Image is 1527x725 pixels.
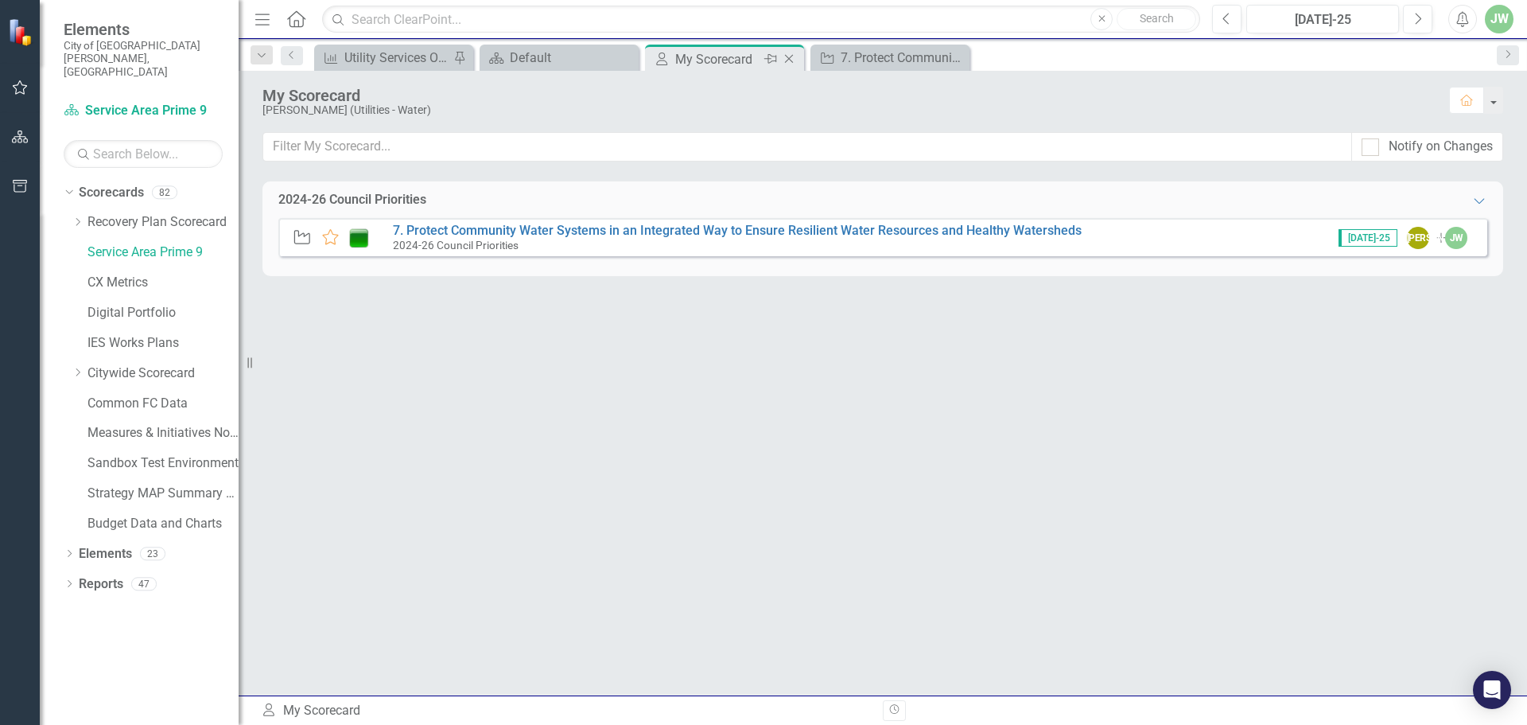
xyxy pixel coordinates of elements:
img: ClearPoint Strategy [8,18,36,46]
div: 82 [152,185,177,199]
a: Sandbox Test Environment [87,454,239,473]
div: JW [1445,227,1467,249]
small: City of [GEOGRAPHIC_DATA][PERSON_NAME], [GEOGRAPHIC_DATA] [64,39,223,78]
a: Common FC Data [87,395,239,413]
div: Open Intercom Messenger [1473,671,1511,709]
a: IES Works Plans [87,334,239,353]
button: [DATE]-25 [1246,5,1399,33]
span: Elements [64,20,223,39]
a: Reports [79,575,123,594]
div: 2024-26 Council Priorities [278,191,426,209]
a: Elements [79,545,132,563]
input: Search Below... [64,140,223,168]
div: [DATE]-25 [1252,10,1393,29]
a: Citywide Scorecard [87,364,239,383]
a: CX Metrics [87,274,239,292]
a: 7. Protect Community Water Systems in an Integrated Way to Ensure Resilient Water Resources and H... [814,48,966,68]
a: Strategy MAP Summary Reports [87,485,239,503]
div: 23 [140,547,165,560]
span: Search [1140,12,1174,25]
div: My Scorecard [262,87,1433,104]
div: [PERSON_NAME] (Utilities - Water) [262,104,1433,116]
div: [PERSON_NAME] [1407,227,1429,249]
span: [DATE]-25 [1339,229,1397,247]
a: 7. Protect Community Water Systems in an Integrated Way to Ensure Resilient Water Resources and H... [393,223,1082,238]
a: Default [484,48,635,68]
div: My Scorecard [675,49,760,69]
a: Utility Services OMAP Measures [318,48,449,68]
a: Service Area Prime 9 [87,244,239,262]
small: 2024-26 Council Priorities [393,239,519,251]
a: Digital Portfolio [87,304,239,322]
div: 47 [131,577,157,591]
a: Service Area Prime 9 [64,102,223,120]
input: Search ClearPoint... [322,6,1200,33]
a: Recovery Plan Scorecard [87,213,239,232]
button: JW [1485,5,1513,33]
img: On Target [348,228,369,248]
a: Measures & Initiatives No Longer Used [87,424,239,442]
div: Utility Services OMAP Measures [344,48,449,68]
div: Notify on Changes [1389,138,1493,156]
div: My Scorecard [261,702,871,720]
a: Budget Data and Charts [87,515,239,533]
div: 7. Protect Community Water Systems in an Integrated Way to Ensure Resilient Water Resources and H... [841,48,966,68]
input: Filter My Scorecard... [262,132,1352,162]
div: Default [510,48,635,68]
a: Scorecards [79,184,144,202]
button: Search [1117,8,1196,30]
